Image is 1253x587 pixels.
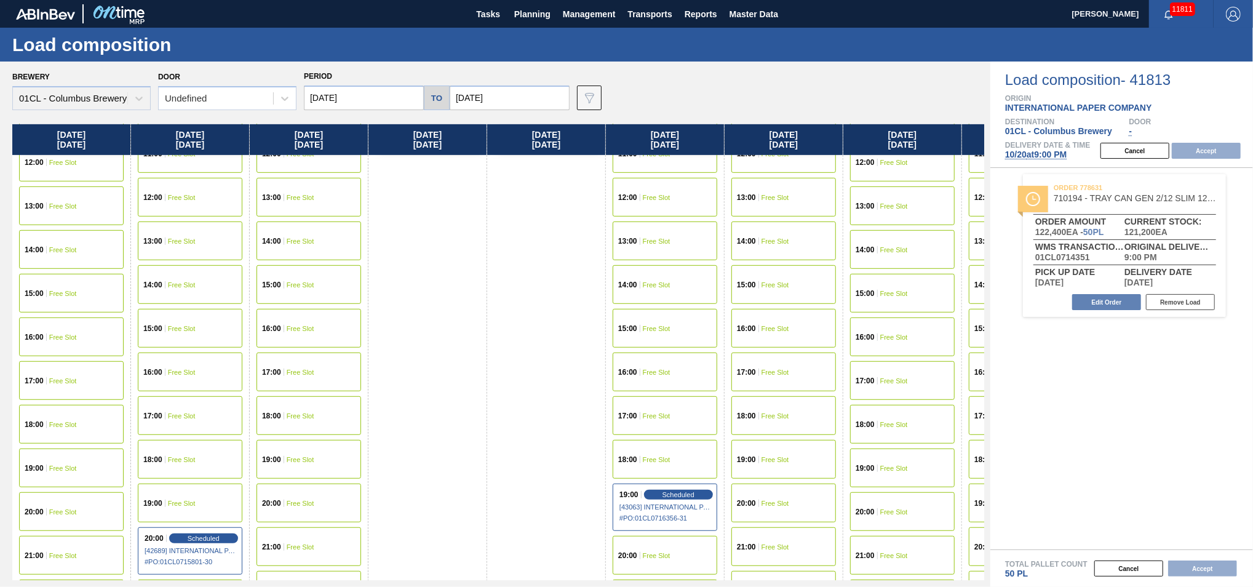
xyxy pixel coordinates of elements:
span: Free Slot [287,238,314,245]
span: 14:00 [737,238,756,245]
span: Delivery Date & Time [1005,142,1090,149]
span: 11:00 [618,150,637,158]
span: Free Slot [762,238,789,245]
span: Free Slot [287,281,314,289]
div: [DATE] [DATE] [843,124,961,155]
button: icon-filter-gray [577,86,602,110]
span: 14:00 [143,281,162,289]
span: [42689] INTERNATIONAL PAPER COMPANY - 0008221785 [145,547,237,554]
span: Origin [1005,95,1253,102]
span: 15:00 [856,290,875,297]
span: 12:00 [143,194,162,201]
span: 18:00 [974,456,993,463]
span: Tasks [475,7,502,22]
span: Free Slot [762,325,789,332]
span: 12:00 [856,159,875,166]
span: Transports [628,7,672,22]
span: Master Data [730,7,778,22]
button: Cancel [1094,561,1163,577]
span: Scheduled [662,491,694,498]
span: 15:00 [618,325,637,332]
span: Free Slot [49,246,77,254]
div: [DATE] [DATE] [725,124,843,155]
span: Free Slot [643,281,670,289]
span: 15:00 [262,281,281,289]
span: Free Slot [880,246,908,254]
span: Period [304,72,332,81]
span: 17:00 [25,377,44,385]
span: 13:00 [618,238,637,245]
span: Free Slot [643,552,670,559]
span: 13:00 [262,194,281,201]
span: Free Slot [49,202,77,210]
span: 20:00 [262,500,281,507]
span: 21:00 [25,552,44,559]
span: Free Slot [49,159,77,166]
span: 17:00 [143,412,162,420]
span: Free Slot [287,369,314,376]
span: Free Slot [168,194,196,201]
span: Free Slot [168,412,196,420]
span: 19:00 [737,456,756,463]
div: [DATE] [DATE] [12,124,130,155]
span: 20:00 [618,552,637,559]
span: Load composition - 41813 [1005,73,1253,87]
span: 14:00 [856,246,875,254]
span: 10/20 at 9:00 PM [1005,150,1067,159]
span: Scheduled [188,535,220,542]
span: 13:00 [25,202,44,210]
span: Free Slot [880,377,908,385]
label: Brewery [12,73,50,81]
span: 15:00 [974,325,993,332]
span: 18:00 [618,456,637,463]
span: Free Slot [168,238,196,245]
span: # PO : 01CL0716356-31 [619,511,712,525]
span: 16:00 [143,369,162,376]
span: # PO : 01CL0715801-30 [145,554,237,569]
span: 18:00 [262,412,281,420]
span: 21:00 [737,543,756,551]
span: Free Slot [49,290,77,297]
span: Free Slot [643,412,670,420]
span: 12:00 [618,194,637,201]
span: Free Slot [287,325,314,332]
span: 01CL - Columbus Brewery [1005,126,1112,136]
span: 11811 [1170,2,1195,16]
span: Free Slot [762,456,789,463]
span: 14:00 [25,246,44,254]
span: Free Slot [287,543,314,551]
span: - [1129,126,1132,136]
span: 13:00 [143,238,162,245]
span: 20:00 [856,508,875,516]
span: 17:00 [856,377,875,385]
div: [DATE] [DATE] [606,124,724,155]
input: mm/dd/yyyy [450,86,570,110]
span: Free Slot [168,456,196,463]
span: Free Slot [762,500,789,507]
span: 16:00 [737,325,756,332]
span: 21:00 [262,543,281,551]
span: 19:00 [856,465,875,472]
span: Free Slot [287,456,314,463]
span: Free Slot [762,281,789,289]
span: Free Slot [49,552,77,559]
span: Free Slot [762,543,789,551]
span: 16:00 [856,333,875,341]
span: Free Slot [880,508,908,516]
span: 17:00 [618,412,637,420]
span: 19:00 [25,465,44,472]
span: 20:00 [737,500,756,507]
span: 21:00 [856,552,875,559]
span: INTERNATIONAL PAPER COMPANY [1005,103,1152,113]
span: Free Slot [287,412,314,420]
span: Free Slot [880,552,908,559]
span: 19:00 [974,500,993,507]
span: Free Slot [643,456,670,463]
div: Undefined [165,94,207,104]
span: Destination [1005,118,1129,126]
span: Free Slot [762,194,789,201]
span: 18:00 [737,412,756,420]
span: Free Slot [643,369,670,376]
span: Reports [685,7,717,22]
span: 15:00 [143,325,162,332]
